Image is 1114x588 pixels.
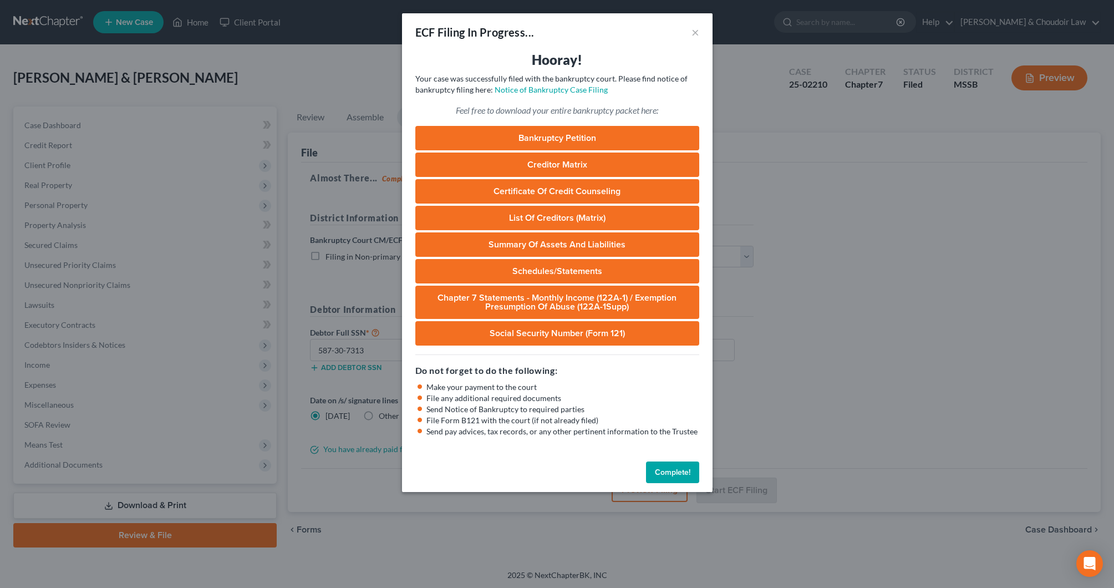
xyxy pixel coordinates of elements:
a: Social Security Number (Form 121) [415,321,699,346]
div: ECF Filing In Progress... [415,24,535,40]
a: Certificate of Credit Counseling [415,179,699,204]
li: Send pay advices, tax records, or any other pertinent information to the Trustee [426,426,699,437]
button: × [691,26,699,39]
h3: Hooray! [415,51,699,69]
h5: Do not forget to do the following: [415,364,699,377]
li: Make your payment to the court [426,382,699,393]
a: Chapter 7 Statements - Monthly Income (122A-1) / Exemption Presumption of Abuse (122A-1Supp) [415,286,699,319]
button: Complete! [646,462,699,484]
div: Open Intercom Messenger [1076,550,1103,577]
li: File Form B121 with the court (if not already filed) [426,415,699,426]
p: Feel free to download your entire bankruptcy packet here: [415,104,699,117]
a: Creditor Matrix [415,153,699,177]
a: List of Creditors (Matrix) [415,206,699,230]
a: Bankruptcy Petition [415,126,699,150]
a: Notice of Bankruptcy Case Filing [495,85,608,94]
a: Schedules/Statements [415,259,699,283]
li: Send Notice of Bankruptcy to required parties [426,404,699,415]
span: Your case was successfully filed with the bankruptcy court. Please find notice of bankruptcy fili... [415,74,688,94]
li: File any additional required documents [426,393,699,404]
a: Summary of Assets and Liabilities [415,232,699,257]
